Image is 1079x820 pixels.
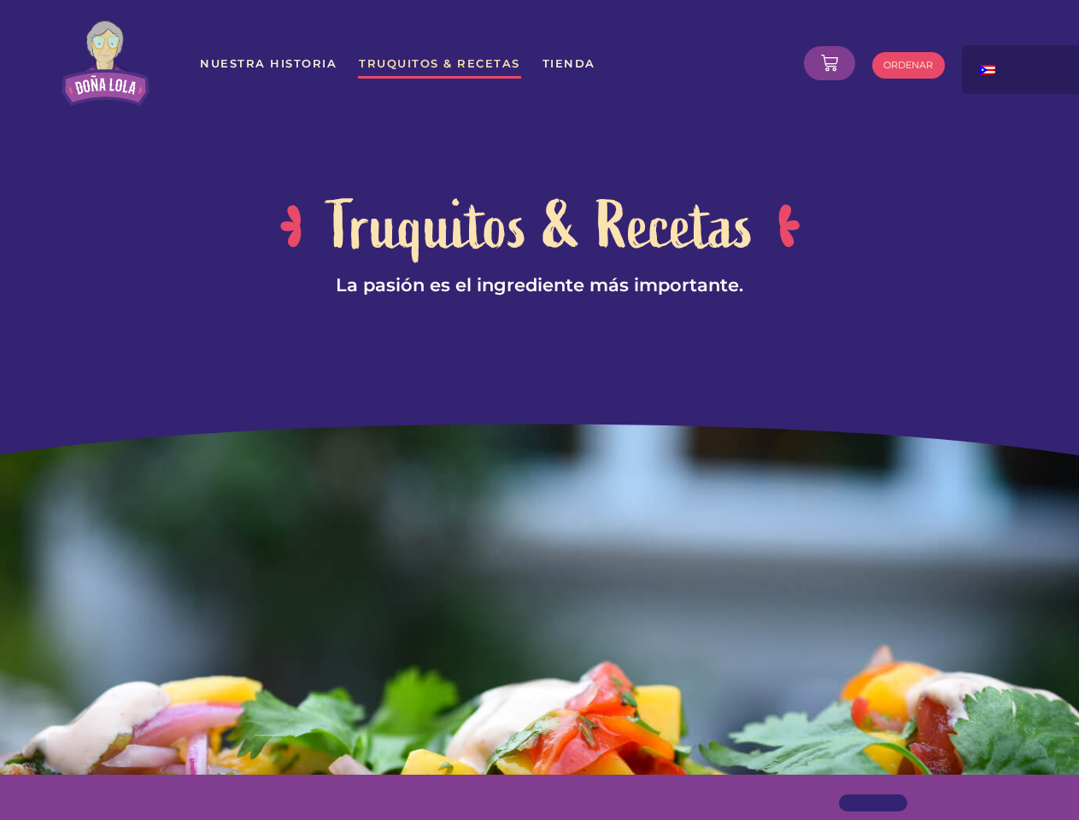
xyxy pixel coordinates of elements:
[358,48,521,79] a: Truquitos & Recetas
[872,52,945,79] a: ORDENAR
[62,271,1018,301] p: La pasión es el ingrediente más importante.
[199,48,337,79] a: Nuestra Historia
[883,61,933,70] span: ORDENAR
[542,48,596,79] a: Tienda
[199,48,791,79] nav: Menu
[327,182,754,271] h2: Truquitos & Recetas
[980,65,995,75] img: Spanish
